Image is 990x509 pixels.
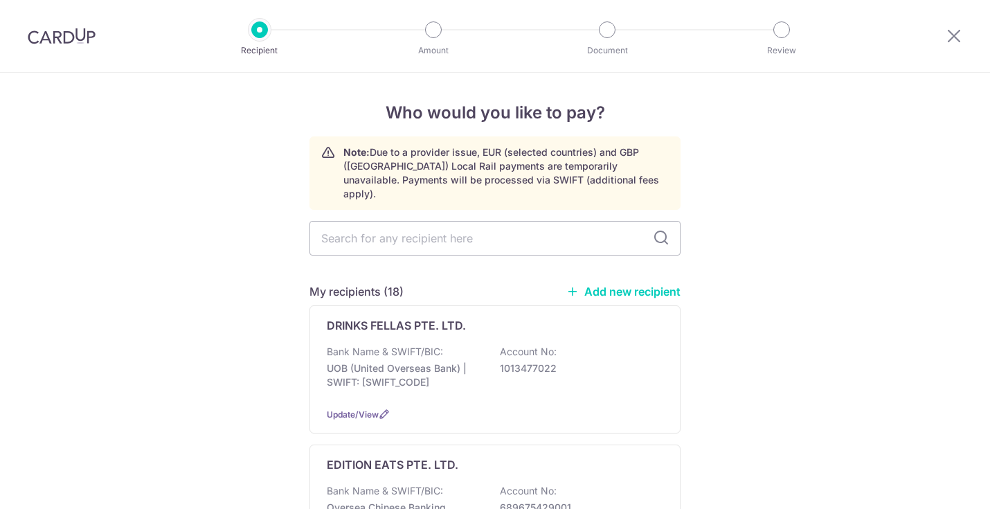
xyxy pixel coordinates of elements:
p: Document [556,44,658,57]
strong: Note: [343,146,370,158]
p: EDITION EATS PTE. LTD. [327,456,458,473]
p: Bank Name & SWIFT/BIC: [327,484,443,498]
p: Account No: [500,484,557,498]
h5: My recipients (18) [309,283,404,300]
h4: Who would you like to pay? [309,100,681,125]
a: Update/View [327,409,379,420]
input: Search for any recipient here [309,221,681,256]
img: CardUp [28,28,96,44]
a: Add new recipient [566,285,681,298]
p: Review [730,44,833,57]
p: Account No: [500,345,557,359]
p: Due to a provider issue, EUR (selected countries) and GBP ([GEOGRAPHIC_DATA]) Local Rail payments... [343,145,669,201]
p: UOB (United Overseas Bank) | SWIFT: [SWIFT_CODE] [327,361,482,389]
p: Bank Name & SWIFT/BIC: [327,345,443,359]
iframe: Opens a widget where you can find more information [901,467,976,502]
p: 1013477022 [500,361,655,375]
p: Recipient [208,44,311,57]
p: DRINKS FELLAS PTE. LTD. [327,317,466,334]
p: Amount [382,44,485,57]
